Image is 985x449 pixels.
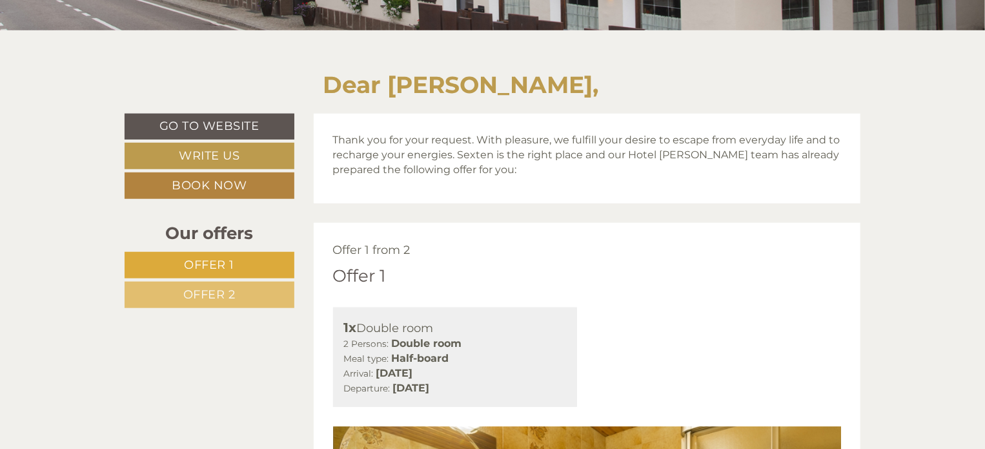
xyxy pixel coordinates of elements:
a: Book now [125,172,294,199]
b: Double room [392,337,462,350]
div: Double room [344,318,567,337]
b: [DATE] [393,382,430,394]
b: [DATE] [376,367,413,379]
small: 2 Persons: [344,339,389,349]
small: Arrival: [344,368,374,379]
a: Write us [125,143,294,169]
button: Send [433,337,509,363]
b: 1x [344,320,357,335]
a: Go to website [125,114,294,140]
small: Meal type: [344,353,389,364]
div: [DATE] [230,10,279,32]
h1: Dear [PERSON_NAME], [323,72,599,98]
small: Departure: [344,383,391,393]
span: Offer 1 [185,258,235,272]
div: Our offers [125,222,294,245]
b: Half-board [392,352,449,364]
div: Hotel Mondschein [19,37,166,48]
small: 22:12 [19,63,166,72]
span: Offer 2 [183,287,236,302]
div: Offer 1 [333,264,386,288]
span: Offer 1 from 2 [333,243,411,257]
div: Hello, how can we help you? [10,35,172,74]
p: Thank you for your request. With pleasure, we fulfill your desire to escape from everyday life an... [333,133,842,178]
